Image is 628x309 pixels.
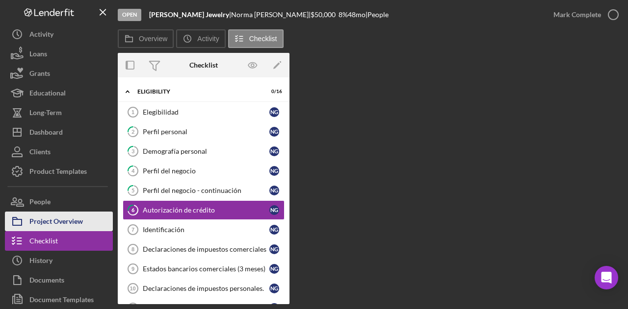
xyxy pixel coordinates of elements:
b: [PERSON_NAME] Jewelry [149,10,229,19]
div: 8 % [339,11,348,19]
label: Activity [197,35,219,43]
div: Loans [29,44,47,66]
a: 7IdentificaciónNG [123,220,285,239]
div: N G [269,244,279,254]
div: Open Intercom Messenger [595,266,618,289]
a: 2Perfil personalNG [123,122,285,142]
tspan: 5 [131,187,134,193]
div: People [29,192,51,214]
tspan: 8 [131,246,134,252]
div: Documents [29,270,64,292]
tspan: 10 [130,285,135,291]
div: Product Templates [29,162,87,184]
div: Educational [29,83,66,105]
a: 10Declaraciones de impuestos personales.NG [123,279,285,298]
a: 3Demografía personalNG [123,142,285,161]
button: Loans [5,44,113,64]
button: People [5,192,113,212]
div: Perfil del negocio - continuación [143,187,269,194]
a: 4Perfil del negocioNG [123,161,285,181]
div: Autorización de crédito [143,206,269,214]
div: History [29,251,52,273]
a: 9Estados bancarios comerciales (3 meses)NG [123,259,285,279]
a: 1ElegibilidadNG [123,102,285,122]
button: Checklist [228,29,284,48]
a: 6Autorización de créditoNG [123,200,285,220]
tspan: 3 [131,148,134,154]
div: Open [118,9,141,21]
button: Activity [176,29,225,48]
div: Norma [PERSON_NAME] | [231,11,311,19]
div: Dashboard [29,122,63,144]
div: Project Overview [29,212,83,234]
a: 5Perfil del negocio - continuaciónNG [123,181,285,200]
div: Elegibilidad [143,108,269,116]
div: | People [366,11,389,19]
a: 8Declaraciones de impuestos comercialesNG [123,239,285,259]
button: Educational [5,83,113,103]
button: Mark Complete [544,5,623,24]
div: Estados bancarios comerciales (3 meses) [143,265,269,273]
div: N G [269,107,279,117]
div: Perfil del negocio [143,167,269,175]
button: Product Templates [5,162,113,181]
span: $50,000 [311,10,336,19]
div: Mark Complete [553,5,601,24]
div: Identificación [143,226,269,234]
label: Overview [139,35,167,43]
div: N G [269,264,279,274]
div: N G [269,186,279,195]
tspan: 4 [131,167,135,174]
button: Clients [5,142,113,162]
div: 48 mo [348,11,366,19]
div: N G [269,146,279,156]
div: Activity [29,24,53,47]
tspan: 7 [131,227,134,233]
div: N G [269,166,279,176]
div: 0 / 16 [264,89,282,95]
button: Project Overview [5,212,113,231]
div: Declaraciones de impuestos personales. [143,285,269,292]
button: Checklist [5,231,113,251]
tspan: 9 [131,266,134,272]
button: Long-Term [5,103,113,122]
div: N G [269,284,279,293]
div: N G [269,205,279,215]
label: Checklist [249,35,277,43]
tspan: 1 [131,109,134,115]
div: Clients [29,142,51,164]
tspan: 6 [131,207,135,213]
button: History [5,251,113,270]
div: N G [269,127,279,137]
div: | [149,11,231,19]
button: Activity [5,24,113,44]
div: Long-Term [29,103,62,125]
tspan: 2 [131,128,134,135]
div: Grants [29,64,50,86]
div: Declaraciones de impuestos comerciales [143,245,269,253]
button: Grants [5,64,113,83]
div: N G [269,225,279,235]
button: Dashboard [5,122,113,142]
div: Checklist [29,231,58,253]
button: Documents [5,270,113,290]
button: Overview [118,29,174,48]
div: Demografía personal [143,147,269,155]
div: Checklist [189,61,218,69]
div: ELIGIBILITY [137,89,258,95]
div: Perfil personal [143,128,269,136]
